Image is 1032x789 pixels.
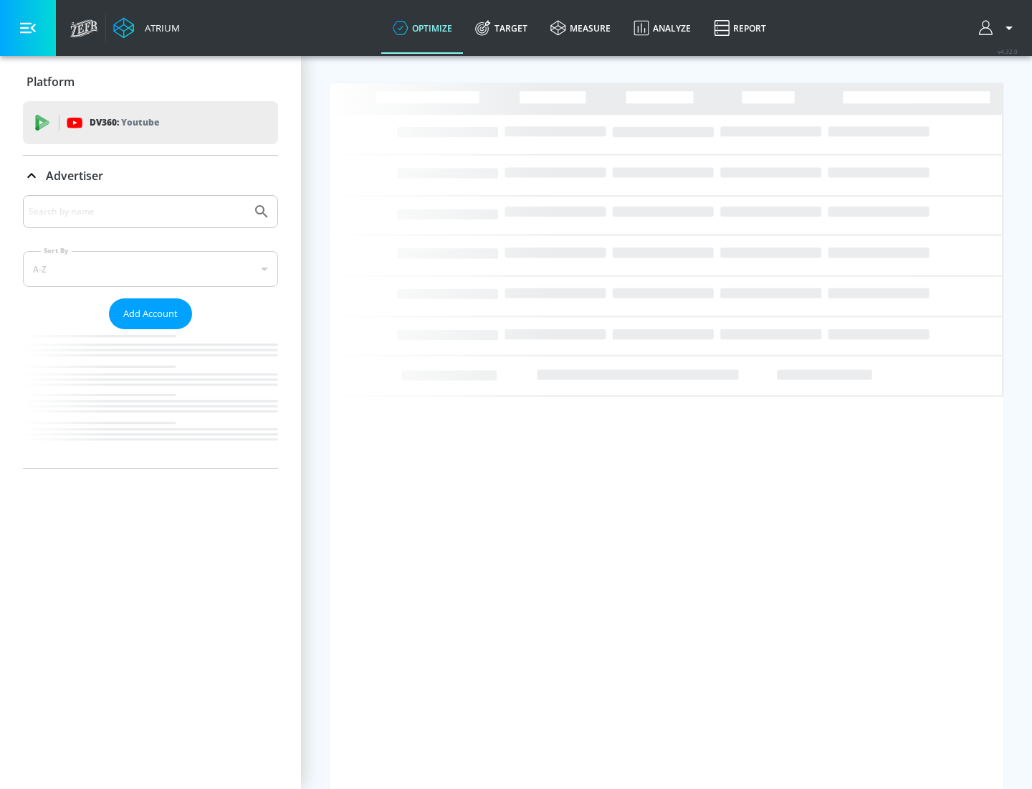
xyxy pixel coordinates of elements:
p: Platform [27,74,75,90]
input: Search by name [29,202,246,221]
div: Platform [23,62,278,102]
span: Add Account [123,306,178,322]
span: v 4.32.0 [998,47,1018,55]
a: Report [702,2,778,54]
div: DV360: Youtube [23,101,278,144]
p: DV360: [90,115,159,131]
div: Advertiser [23,195,278,468]
div: A-Z [23,251,278,287]
label: Sort By [41,246,72,255]
a: Target [464,2,539,54]
div: Atrium [139,22,180,34]
button: Add Account [109,298,192,329]
a: Analyze [622,2,702,54]
p: Youtube [121,115,159,130]
a: measure [539,2,622,54]
p: Advertiser [46,168,103,184]
a: Atrium [113,17,180,39]
a: optimize [381,2,464,54]
div: Advertiser [23,156,278,196]
nav: list of Advertiser [23,329,278,468]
